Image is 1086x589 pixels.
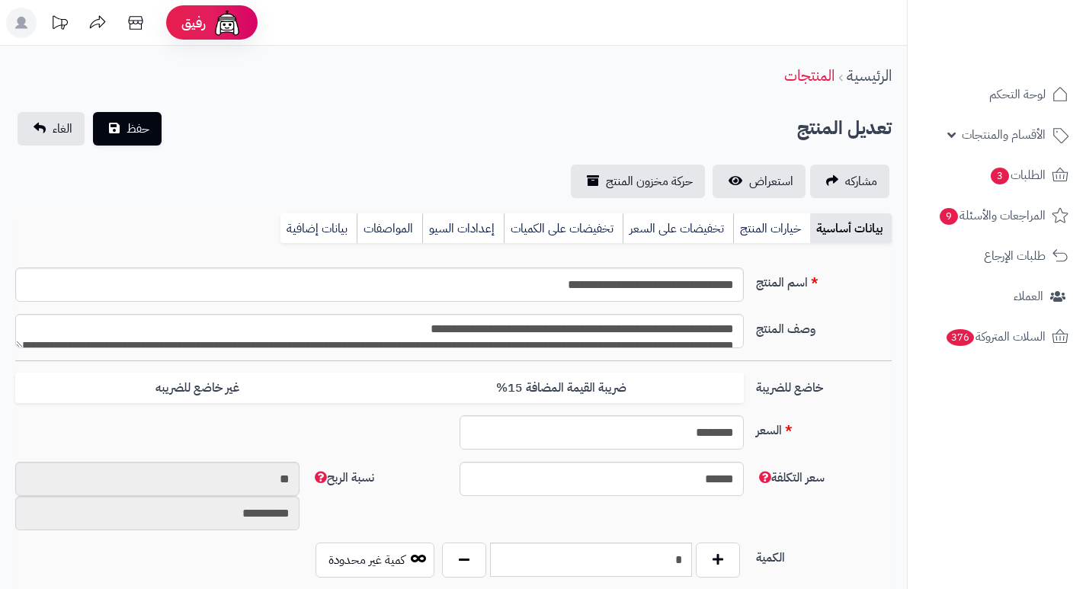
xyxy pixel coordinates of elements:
a: تخفيضات على الكميات [504,213,623,244]
span: لن يظهر للعميل النهائي ويستخدم في تقارير الأرباح [312,469,374,487]
a: لوحة التحكم [917,76,1077,113]
span: المراجعات والأسئلة [938,205,1046,226]
a: تحديثات المنصة [40,8,78,42]
a: حركة مخزون المنتج [571,165,705,198]
span: السلات المتروكة [945,326,1046,347]
label: وصف المنتج [750,314,898,338]
span: 3 [991,168,1009,184]
a: العملاء [917,278,1077,315]
a: مشاركه [810,165,889,198]
a: بيانات أساسية [810,213,892,244]
label: السعر [750,415,898,440]
a: المنتجات [784,64,835,87]
span: الطلبات [989,165,1046,186]
a: خيارات المنتج [733,213,810,244]
a: تخفيضات على السعر [623,213,733,244]
span: رفيق [181,14,206,32]
img: ai-face.png [212,8,242,38]
a: السلات المتروكة376 [917,319,1077,355]
a: الغاء [18,112,85,146]
a: إعدادات السيو [422,213,504,244]
span: الأقسام والمنتجات [962,124,1046,146]
span: 9 [940,208,958,225]
label: خاضع للضريبة [750,373,898,397]
label: اسم المنتج [750,267,898,292]
a: المواصفات [357,213,422,244]
a: استعراض [713,165,806,198]
span: طلبات الإرجاع [984,245,1046,267]
span: 376 [947,329,974,346]
span: حفظ [127,120,149,138]
span: العملاء [1014,286,1043,307]
span: حركة مخزون المنتج [606,172,693,190]
span: استعراض [749,172,793,190]
a: الطلبات3 [917,157,1077,194]
label: ضريبة القيمة المضافة 15% [380,373,744,404]
label: غير خاضع للضريبه [15,373,380,404]
span: لوحة التحكم [989,84,1046,105]
label: الكمية [750,543,898,567]
a: الرئيسية [847,64,892,87]
span: الغاء [53,120,72,138]
a: طلبات الإرجاع [917,238,1077,274]
button: حفظ [93,112,162,146]
a: بيانات إضافية [280,213,357,244]
span: مشاركه [845,172,877,190]
a: المراجعات والأسئلة9 [917,197,1077,234]
h2: تعديل المنتج [797,113,892,144]
span: لن يظهر للعميل النهائي ويستخدم في تقارير الأرباح [756,469,825,487]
